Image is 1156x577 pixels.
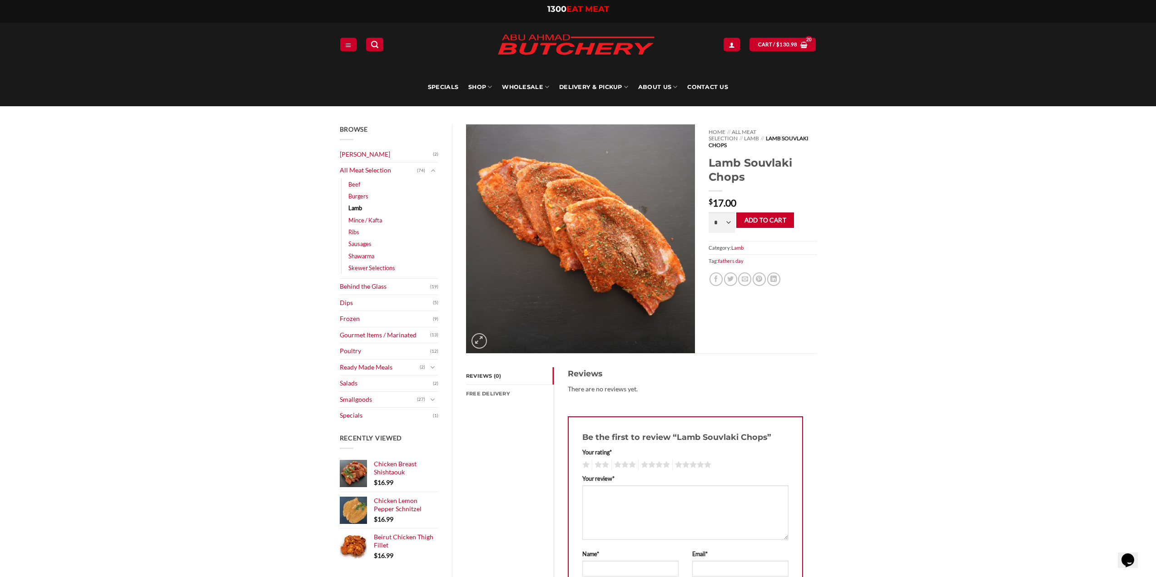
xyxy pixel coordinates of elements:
[611,459,636,471] a: 3 of 5 stars
[582,549,679,558] label: Name
[340,360,420,375] a: Ready Made Meals
[582,431,789,444] h3: Be the first to review “Lamb Souvlaki Chops”
[776,40,779,49] span: $
[709,128,756,142] a: All Meat Selection
[638,459,670,471] a: 4 of 5 stars
[374,497,439,513] a: Chicken Lemon Pepper Schnitzel
[374,515,393,523] bdi: 16.99
[736,212,794,228] button: Add to cart
[568,384,803,395] p: There are no reviews yet.
[417,164,425,178] span: (74)
[692,549,789,558] label: Email
[568,367,803,380] h3: Reviews
[340,38,357,51] a: Menu
[340,163,417,178] a: All Meat Selection
[466,385,554,402] a: FREE Delivery
[709,156,816,184] h1: Lamb Souvlaki Chops
[374,460,417,476] span: Chicken Breast Shishtaouk
[374,552,377,559] span: $
[502,68,549,106] a: Wholesale
[709,135,808,148] span: Lamb Souvlaki Chops
[340,327,431,343] a: Gourmet Items / Marinated
[348,250,374,262] a: Shawarma
[348,238,372,250] a: Sausages
[761,135,764,142] span: //
[724,38,740,51] a: Login
[430,280,438,294] span: (19)
[727,128,730,135] span: //
[709,241,816,254] span: Category:
[753,272,766,286] a: Pin on Pinterest
[340,375,433,391] a: Salads
[738,272,751,286] a: Email to a Friend
[638,68,677,106] a: About Us
[466,124,695,353] img: Lamb Souvlaki Chops
[468,68,492,106] a: SHOP
[374,460,439,477] a: Chicken Breast Shishtaouk
[490,28,662,63] img: Abu Ahmad Butchery
[749,38,816,51] a: View cart
[374,533,433,549] span: Beirut Chicken Thigh Fillet
[433,409,438,423] span: (1)
[340,343,431,359] a: Poultry
[374,497,422,513] span: Chicken Lemon Pepper Schnitzel
[430,345,438,358] span: (12)
[582,448,789,457] label: Your rating
[340,125,368,133] span: Browse
[709,272,723,286] a: Share on Facebook
[731,245,744,251] a: Lamb
[348,226,359,238] a: Ribs
[718,258,744,264] a: fathers day
[709,128,725,135] a: Home
[709,197,736,208] bdi: 17.00
[374,552,393,559] bdi: 16.99
[559,68,628,106] a: Delivery & Pickup
[417,393,425,406] span: (27)
[374,515,377,523] span: $
[433,296,438,310] span: (5)
[672,459,711,471] a: 5 of 5 stars
[348,202,362,214] a: Lamb
[547,4,566,14] span: 1300
[592,459,609,471] a: 2 of 5 stars
[340,147,433,163] a: [PERSON_NAME]
[566,4,609,14] span: EAT MEAT
[433,377,438,390] span: (2)
[744,135,759,142] a: Lamb
[709,198,713,205] span: $
[427,362,438,372] button: Toggle
[340,408,433,424] a: Specials
[687,68,728,106] a: Contact Us
[739,135,743,142] span: //
[340,392,417,408] a: Smallgoods
[433,312,438,326] span: (9)
[466,367,554,385] a: Reviews (0)
[366,38,383,51] a: Search
[348,178,360,190] a: Beef
[348,262,395,274] a: Skewer Selections
[724,272,737,286] a: Share on Twitter
[427,166,438,176] button: Toggle
[427,395,438,404] button: Toggle
[348,190,368,202] a: Burgers
[433,148,438,161] span: (2)
[374,533,439,550] a: Beirut Chicken Thigh Fillet
[374,478,377,486] span: $
[776,41,797,47] bdi: 130.98
[767,272,780,286] a: Share on LinkedIn
[340,279,431,295] a: Behind the Glass
[582,474,789,483] label: Your review
[709,254,816,267] span: Tag:
[547,4,609,14] a: 1300EAT MEAT
[340,311,433,327] a: Frozen
[420,360,425,374] span: (2)
[758,40,798,49] span: Cart /
[1118,541,1147,568] iframe: chat widget
[374,478,393,486] bdi: 16.99
[340,434,402,442] span: Recently Viewed
[430,328,438,342] span: (13)
[428,68,458,106] a: Specials
[580,459,590,471] a: 1 of 5 stars
[340,295,433,311] a: Dips
[471,333,487,349] a: Zoom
